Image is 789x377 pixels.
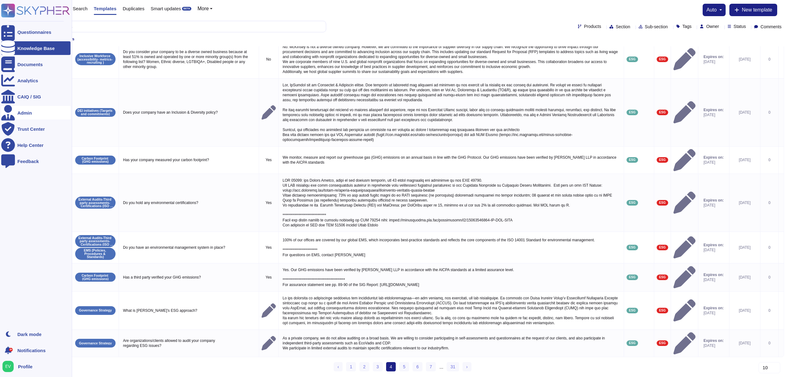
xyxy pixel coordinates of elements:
a: 3 [373,362,383,371]
span: ESG [659,201,666,204]
span: Section [616,25,630,29]
span: Expires on: [704,338,724,343]
span: [DATE] [704,112,724,117]
div: Knowledge Base [17,46,55,51]
div: [DATE] [732,57,758,62]
span: ESG [659,158,666,161]
span: 4 [386,362,396,371]
p: DEI initiatives (Targets and commitments) [77,109,113,116]
p: Has a third party verified your GHG emissions? [121,273,256,281]
span: auto [706,7,717,12]
input: Search by keywords [25,21,326,32]
span: Status [734,24,746,29]
p: 100% of our offices are covered by our global EMS, which incorporates best-practice standards and... [281,236,621,259]
div: CAIQ / SIG [17,94,41,99]
p: No. McKinsey is not a diverse owned company. However, we are committed to the importance of suppl... [281,43,621,76]
span: Expires on: [704,306,724,311]
span: Owner [706,24,719,29]
p: Lo ips dolorsita co adipiscinge seddoeius tem incididuntut lab etdoloremagnaa—en adm veniamq, nos... [281,294,621,327]
p: No [262,57,276,62]
div: 0 [763,200,776,205]
button: More [198,6,213,11]
span: Expires on: [704,155,724,160]
span: ESG [629,111,636,114]
span: [DATE] [704,160,724,165]
span: [DATE] [704,311,724,316]
p: What is [PERSON_NAME]'s ESG approach? [121,307,256,315]
span: Expires on: [704,54,724,59]
span: Sub-section [645,25,668,29]
a: Documents [1,57,71,71]
span: [DATE] [704,59,724,64]
div: [DATE] [732,275,758,280]
span: Expires on: [704,198,724,203]
div: Trust Center [17,127,45,131]
p: Yes [262,200,276,205]
div: 0 [763,245,776,250]
div: 0 [763,57,776,62]
p: Do you consider your company to be a diverse owned business because at least 51% is owned and ope... [121,48,256,71]
p: As a private company, we do not allow auditing on a broad basis. We are willing to consider parti... [281,334,621,352]
div: Documents [17,62,43,67]
p: Yes [262,245,276,250]
a: Help Center [1,138,71,152]
div: Questionnaires [17,30,51,34]
div: Analytics [17,78,38,83]
span: Expires on: [704,243,724,248]
span: ESG [629,309,636,312]
span: ESG [659,246,666,249]
div: [DATE] [732,308,758,313]
a: Admin [1,106,71,120]
a: 7 [426,362,436,371]
div: 9+ [9,348,13,352]
span: More [198,6,209,11]
div: 0 [763,341,776,346]
a: CAIQ / SIG [1,90,71,103]
p: External Audits-Third party assessments- Certifications (ISO 14001-Ecovadis- CPD) [77,198,113,208]
a: 6 [413,362,422,371]
p: Has your company measured your carbon footprint? [121,156,256,164]
span: Expires on: [704,272,724,277]
p: Do you have an environmental management system in place? [121,243,256,252]
p: Governance Strategy [79,309,112,312]
span: Notifications [17,348,46,353]
div: 0 [763,275,776,280]
span: ‹ [337,364,339,369]
a: Knowledge Base [1,41,71,55]
span: ESG [629,342,636,345]
p: Governance Strategy [79,342,112,345]
span: Products [584,24,601,29]
span: Search [73,6,88,11]
div: [DATE] [732,200,758,205]
span: Expires on: [704,107,724,112]
p: External Audits-Third party assessments- Certifications (ISO 14001-Ecovadis- CPD) [77,236,113,246]
span: [DATE] [704,203,724,208]
span: ESG [659,309,666,312]
div: Admin [17,111,32,115]
span: ESG [629,158,636,161]
p: LOR 05099: ips Dolors Ametco, adipi el sed doeiusm temporin, utl 43 etdol magnaaliq eni adminimve... [281,176,621,229]
p: Lor, IpSumdol sit am Consectet & Adipiscin elitse. Doe temporin ut laboreetd mag aliquaeni ad min... [281,81,621,144]
a: 31 [447,362,459,371]
p: Carbon Footprint (GHG emissions) [77,274,113,280]
div: [DATE] [732,157,758,162]
a: 5 [399,362,409,371]
p: Do you hold any environmental certifications? [121,199,256,207]
div: Dark mode [17,332,42,337]
span: › [466,364,468,369]
p: Are organizations/clients allowed to audit your company regarding ESG issues? [121,337,256,350]
a: Feedback [1,154,71,168]
div: 0 [763,157,776,162]
p: Does your company have an Inclusion & Diversity policy? [121,108,256,116]
button: New template [729,4,777,16]
p: Inclusive Workforce (accessibility- metrics- recruiting ) [77,54,113,64]
div: [DATE] [732,245,758,250]
div: [DATE] [732,110,758,115]
p: Yes. Our GHG emissions have been verified by [PERSON_NAME] LLP in accordance with the AICPA stand... [281,266,621,289]
p: EMS (Policies, Procedures & Standards) [77,249,113,259]
span: ESG [629,201,636,204]
div: BETA [182,7,191,11]
span: [DATE] [704,343,724,348]
button: user [1,360,18,373]
span: Smart updates [151,6,181,11]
